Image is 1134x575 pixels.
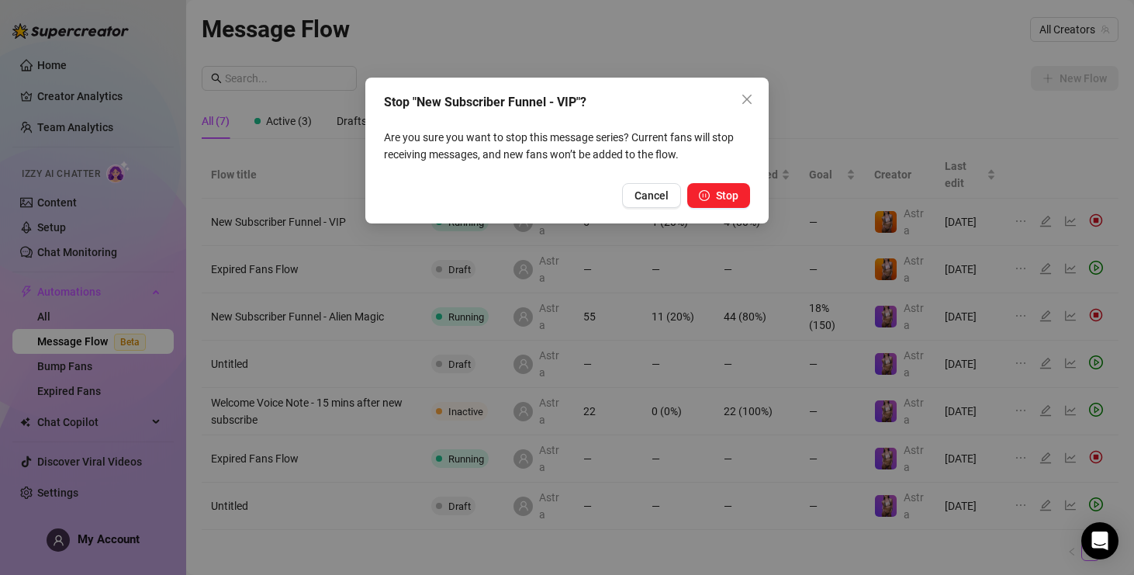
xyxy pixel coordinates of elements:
[741,93,753,106] span: close
[634,189,669,202] span: Cancel
[1081,522,1118,559] div: Open Intercom Messenger
[735,93,759,106] span: Close
[687,183,750,208] button: Stop
[622,183,681,208] button: Cancel
[699,190,710,201] span: pause-circle
[735,87,759,112] button: Close
[384,93,750,112] div: Stop "New Subscriber Funnel - VIP"?
[716,189,738,202] span: Stop
[384,129,750,163] p: Are you sure you want to stop this message series? Current fans will stop receiving messages, and...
